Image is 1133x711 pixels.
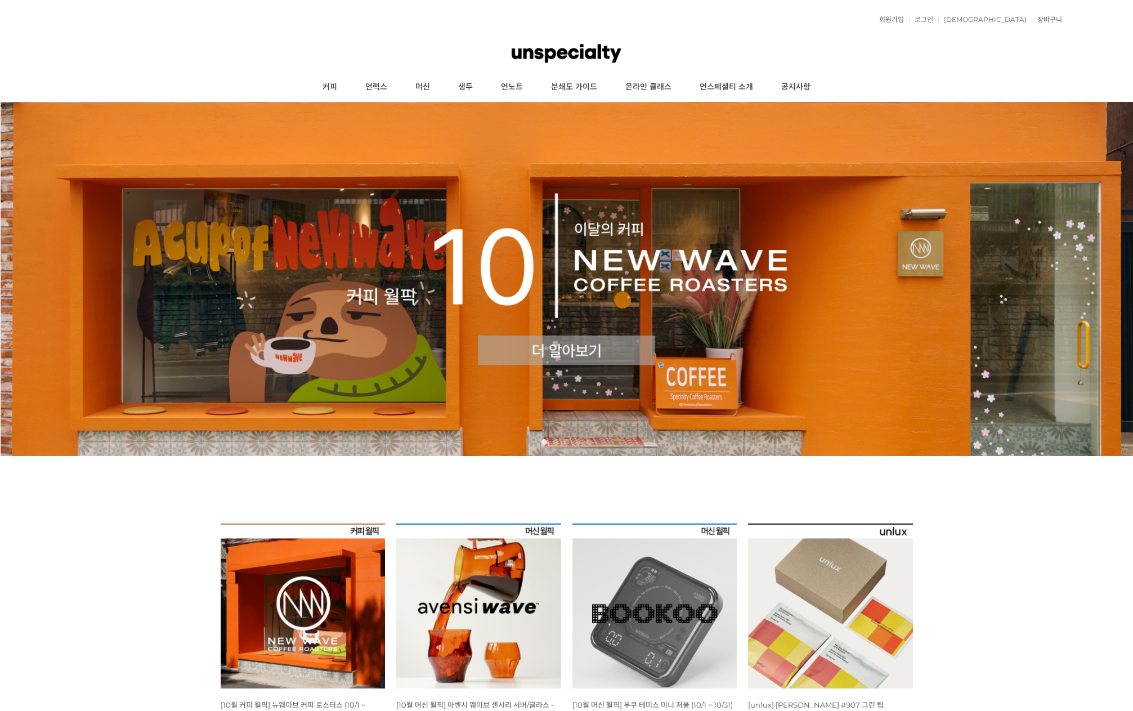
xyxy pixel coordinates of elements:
[586,439,592,445] a: 5
[938,16,1027,23] a: [DEMOGRAPHIC_DATA]
[401,73,444,101] a: 머신
[537,73,611,101] a: 분쇄도 가이드
[611,73,686,101] a: 온라인 클래스
[308,73,351,101] a: 커피
[572,524,737,688] img: [10월 머신 월픽] 부쿠 테미스 미니 저울 (10/1 ~ 10/31)
[487,73,537,101] a: 언노트
[512,37,621,70] img: 언스페셜티 몰
[575,439,581,445] a: 4
[553,439,558,445] a: 2
[1032,16,1062,23] a: 장바구니
[686,73,767,101] a: 언스페셜티 소개
[564,439,570,445] a: 3
[351,73,401,101] a: 언럭스
[748,524,913,688] img: [unlux] 파나마 잰슨 #907 그린 팁 게이샤 워시드 드립백 세트(4개입/8개입)
[444,73,487,101] a: 생두
[396,524,561,688] img: [10월 머신 월픽] 아벤시 웨이브 센서리 서버/글라스 - 뉴컬러 앰버 (10/1~10/31)
[909,16,933,23] a: 로그인
[767,73,825,101] a: 공지사항
[874,16,904,23] a: 회원가입
[572,700,733,709] a: [10월 머신 월픽] 부쿠 테미스 미니 저울 (10/1 ~ 10/31)
[541,439,547,445] a: 1
[221,524,386,688] img: [10월 커피 월픽] 뉴웨이브 커피 로스터스 (10/1 ~ 10/31)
